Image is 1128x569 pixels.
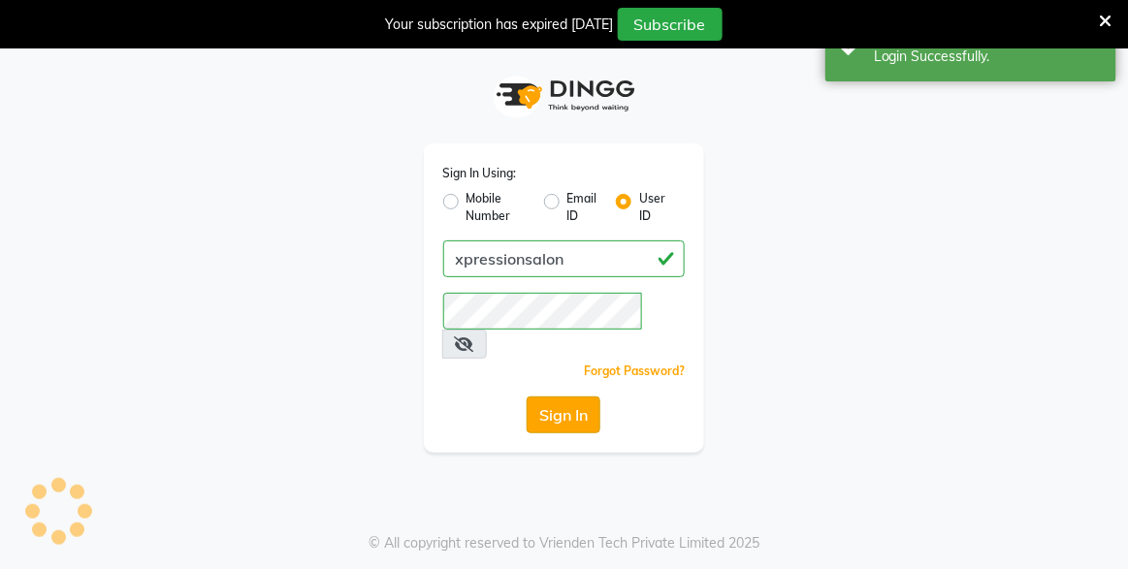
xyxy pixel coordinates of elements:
[467,190,529,225] label: Mobile Number
[443,293,643,330] input: Username
[486,67,641,124] img: logo1.svg
[443,165,517,182] label: Sign In Using:
[584,364,685,378] a: Forgot Password?
[639,190,669,225] label: User ID
[618,8,723,41] button: Subscribe
[527,396,600,433] button: Sign In
[567,190,600,225] label: Email ID
[443,240,686,277] input: Username
[386,15,614,35] div: Your subscription has expired [DATE]
[874,47,1102,67] div: Login Successfully.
